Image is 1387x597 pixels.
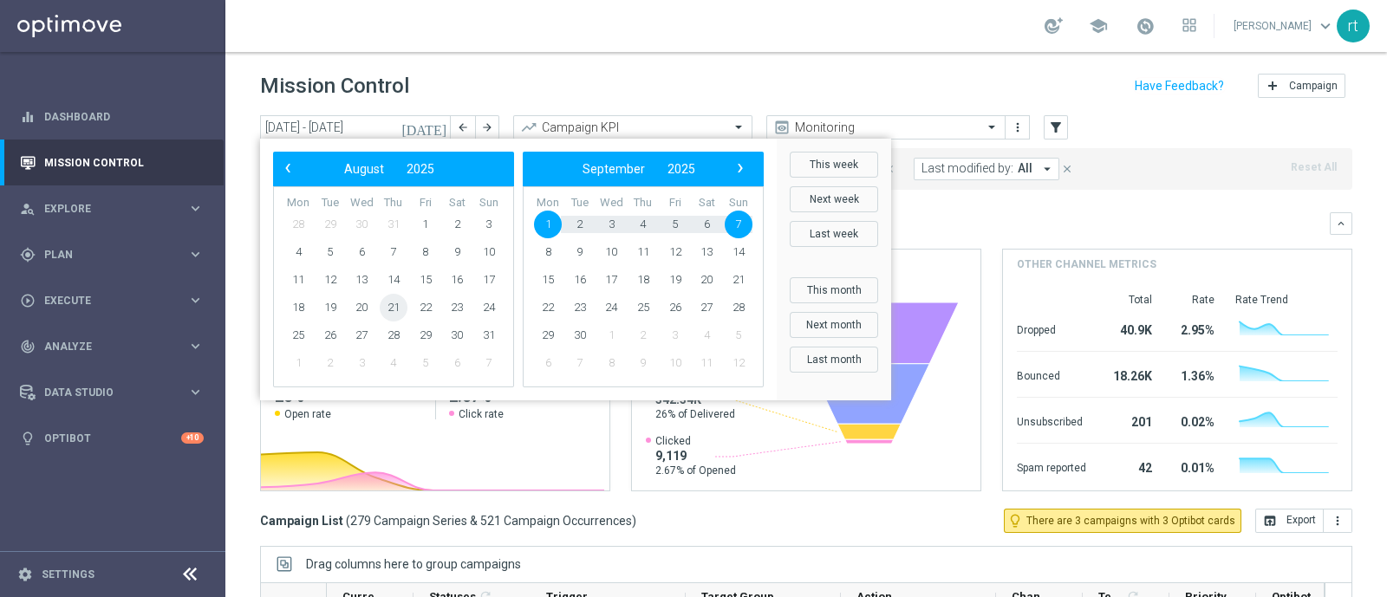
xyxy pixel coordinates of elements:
[629,266,657,294] span: 18
[44,387,187,398] span: Data Studio
[475,349,503,377] span: 7
[790,347,878,373] button: Last month
[1263,514,1277,528] i: open_in_browser
[1255,509,1324,533] button: open_in_browser Export
[1232,13,1337,39] a: [PERSON_NAME]keyboard_arrow_down
[691,196,723,211] th: weekday
[20,385,187,400] div: Data Studio
[1026,513,1235,529] span: There are 3 campaigns with 3 Optibot cards
[20,94,204,140] div: Dashboard
[1017,360,1086,388] div: Bounced
[597,294,625,321] span: 24
[19,432,205,445] button: lightbulb Optibot +10
[350,513,632,529] span: 279 Campaign Series & 521 Campaign Occurrences
[1316,16,1335,36] span: keyboard_arrow_down
[17,567,33,582] i: settings
[260,139,891,400] bs-daterangepicker-container: calendar
[1266,79,1280,93] i: add
[725,238,752,266] span: 14
[693,211,720,238] span: 6
[596,196,628,211] th: weekday
[20,247,187,263] div: Plan
[19,248,205,262] div: gps_fixed Plan keyboard_arrow_right
[693,266,720,294] span: 20
[412,349,440,377] span: 5
[661,349,689,377] span: 10
[597,211,625,238] span: 3
[1135,80,1224,92] input: Have Feedback?
[412,266,440,294] span: 15
[20,201,36,217] i: person_search
[412,321,440,349] span: 29
[725,321,752,349] span: 5
[443,321,471,349] span: 30
[20,415,204,461] div: Optibot
[583,162,645,176] span: September
[527,158,751,180] bs-datepicker-navigation-view: ​ ​ ​
[472,196,505,211] th: weekday
[1173,293,1214,307] div: Rate
[412,211,440,238] span: 1
[44,140,204,185] a: Mission Control
[348,211,375,238] span: 30
[1018,161,1032,176] span: All
[1007,513,1023,529] i: lightbulb_outline
[564,196,596,211] th: weekday
[20,247,36,263] i: gps_fixed
[1324,509,1352,533] button: more_vert
[44,295,187,306] span: Execute
[409,196,441,211] th: weekday
[534,211,562,238] span: 1
[380,294,407,321] span: 21
[790,312,878,338] button: Next month
[1107,360,1152,388] div: 18.26K
[1017,452,1086,480] div: Spam reported
[380,211,407,238] span: 31
[44,204,187,214] span: Explore
[722,196,754,211] th: weekday
[1107,452,1152,480] div: 42
[597,238,625,266] span: 10
[451,115,475,140] button: arrow_back
[661,238,689,266] span: 12
[19,340,205,354] button: track_changes Analyze keyboard_arrow_right
[725,349,752,377] span: 12
[534,238,562,266] span: 8
[19,202,205,216] button: person_search Explore keyboard_arrow_right
[187,384,204,400] i: keyboard_arrow_right
[380,266,407,294] span: 14
[20,109,36,125] i: equalizer
[566,321,594,349] span: 30
[333,158,395,180] button: August
[187,246,204,263] i: keyboard_arrow_right
[597,321,625,349] span: 1
[277,158,300,180] button: ‹
[1107,315,1152,342] div: 40.9K
[566,238,594,266] span: 9
[412,294,440,321] span: 22
[1004,509,1241,533] button: lightbulb_outline There are 3 campaigns with 3 Optibot cards
[655,434,736,448] span: Clicked
[661,294,689,321] span: 26
[284,266,312,294] span: 11
[284,321,312,349] span: 25
[443,294,471,321] span: 23
[481,121,493,133] i: arrow_forward
[667,162,695,176] span: 2025
[790,221,878,247] button: Last week
[19,294,205,308] button: play_circle_outline Execute keyboard_arrow_right
[20,339,187,354] div: Analyze
[181,432,204,444] div: +10
[475,294,503,321] span: 24
[534,349,562,377] span: 6
[380,238,407,266] span: 7
[1017,315,1086,342] div: Dropped
[443,349,471,377] span: 6
[475,238,503,266] span: 10
[187,338,204,354] i: keyboard_arrow_right
[1009,117,1026,138] button: more_vert
[443,266,471,294] span: 16
[441,196,473,211] th: weekday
